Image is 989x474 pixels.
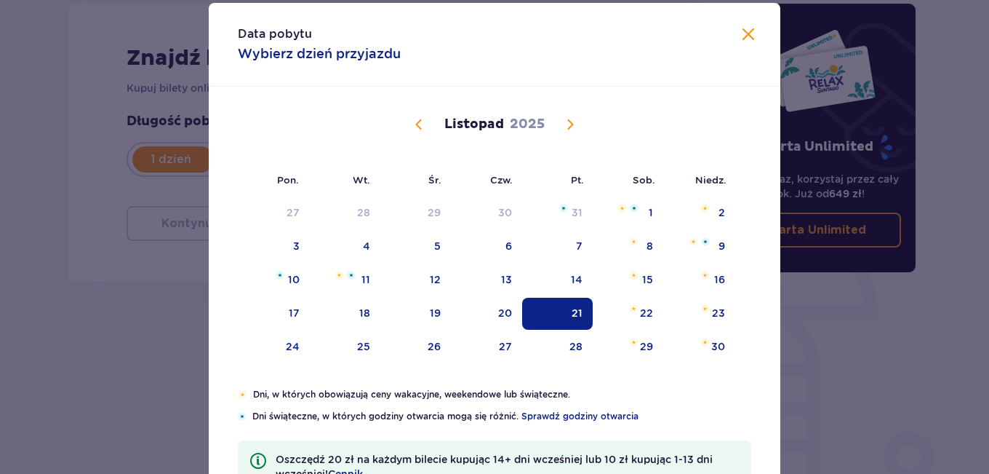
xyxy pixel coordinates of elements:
[700,304,710,313] img: Pomarańczowa gwiazdka
[310,197,380,229] td: wtorek, 28 października 2025
[649,205,653,220] div: 1
[353,174,370,186] small: Wt.
[633,174,655,186] small: Sob.
[287,205,300,220] div: 27
[521,410,638,423] a: Sprawdź godziny otwarcia
[380,298,451,330] td: środa, 19 listopada 2025
[740,26,757,44] button: Zamknij
[238,331,310,363] td: poniedziałek, 24 listopada 2025
[593,197,663,229] td: sobota, 1 listopada 2025
[572,306,582,320] div: 21
[238,45,401,63] p: Wybierz dzień przyjazdu
[277,174,299,186] small: Pon.
[498,205,512,220] div: 30
[640,339,653,354] div: 29
[451,331,523,363] td: czwartek, 27 listopada 2025
[712,306,725,320] div: 23
[363,239,370,253] div: 4
[642,272,653,287] div: 15
[593,231,663,263] td: sobota, 8 listopada 2025
[646,239,653,253] div: 8
[238,298,310,330] td: poniedziałek, 17 listopada 2025
[361,272,370,287] div: 11
[522,197,593,229] td: piątek, 31 października 2025
[522,331,593,363] td: piątek, 28 listopada 2025
[451,298,523,330] td: czwartek, 20 listopada 2025
[714,272,725,287] div: 16
[629,338,638,347] img: Pomarańczowa gwiazdka
[522,264,593,296] td: piątek, 14 listopada 2025
[286,339,300,354] div: 24
[510,116,545,133] p: 2025
[695,174,726,186] small: Niedz.
[428,174,441,186] small: Śr.
[663,264,735,296] td: niedziela, 16 listopada 2025
[501,272,512,287] div: 13
[718,205,725,220] div: 2
[410,116,428,133] button: Poprzedni miesiąc
[629,237,638,246] img: Pomarańczowa gwiazdka
[630,204,638,213] img: Niebieska gwiazdka
[380,264,451,296] td: środa, 12 listopada 2025
[700,338,710,347] img: Pomarańczowa gwiazdka
[629,271,638,280] img: Pomarańczowa gwiazdka
[522,231,593,263] td: piątek, 7 listopada 2025
[276,271,284,280] img: Niebieska gwiazdka
[701,237,710,246] img: Niebieska gwiazdka
[434,239,441,253] div: 5
[498,306,512,320] div: 20
[357,205,370,220] div: 28
[571,272,582,287] div: 14
[253,388,751,401] p: Dni, w których obowiązują ceny wakacyjne, weekendowe lub świąteczne.
[640,306,653,320] div: 22
[629,304,638,313] img: Pomarańczowa gwiazdka
[238,231,310,263] td: poniedziałek, 3 listopada 2025
[663,197,735,229] td: niedziela, 2 listopada 2025
[252,410,751,423] p: Dni świąteczne, w których godziny otwarcia mogą się różnić.
[238,197,310,229] td: poniedziałek, 27 października 2025
[428,339,441,354] div: 26
[359,306,370,320] div: 18
[293,239,300,253] div: 3
[310,298,380,330] td: wtorek, 18 listopada 2025
[310,231,380,263] td: wtorek, 4 listopada 2025
[505,239,512,253] div: 6
[289,306,300,320] div: 17
[238,26,312,42] p: Data pobytu
[451,197,523,229] td: czwartek, 30 października 2025
[593,264,663,296] td: sobota, 15 listopada 2025
[711,339,725,354] div: 30
[559,204,568,213] img: Niebieska gwiazdka
[451,264,523,296] td: czwartek, 13 listopada 2025
[572,205,582,220] div: 31
[571,174,584,186] small: Pt.
[522,298,593,330] td: Data zaznaczona. piątek, 21 listopada 2025
[288,272,300,287] div: 10
[663,231,735,263] td: niedziela, 9 listopada 2025
[238,390,247,399] img: Pomarańczowa gwiazdka
[347,271,356,280] img: Niebieska gwiazdka
[380,231,451,263] td: środa, 5 listopada 2025
[380,197,451,229] td: środa, 29 października 2025
[430,306,441,320] div: 19
[718,239,725,253] div: 9
[499,339,512,354] div: 27
[310,264,380,296] td: wtorek, 11 listopada 2025
[310,331,380,363] td: wtorek, 25 listopada 2025
[593,298,663,330] td: sobota, 22 listopada 2025
[569,339,582,354] div: 28
[490,174,513,186] small: Czw.
[689,237,698,246] img: Pomarańczowa gwiazdka
[593,331,663,363] td: sobota, 29 listopada 2025
[451,231,523,263] td: czwartek, 6 listopada 2025
[430,272,441,287] div: 12
[700,204,710,213] img: Pomarańczowa gwiazdka
[357,339,370,354] div: 25
[238,264,310,296] td: poniedziałek, 10 listopada 2025
[663,331,735,363] td: niedziela, 30 listopada 2025
[428,205,441,220] div: 29
[444,116,504,133] p: Listopad
[617,204,627,213] img: Pomarańczowa gwiazdka
[561,116,579,133] button: Następny miesiąc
